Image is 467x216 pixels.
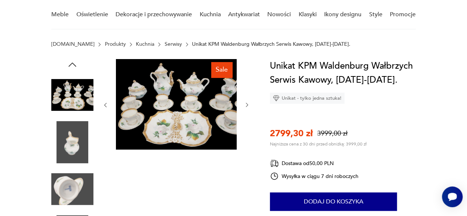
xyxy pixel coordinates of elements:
a: Antykwariat [228,0,260,29]
a: Ikony designu [324,0,361,29]
a: Nowości [267,0,291,29]
a: Style [369,0,382,29]
img: Zdjęcie produktu Unikat KPM Waldenburg Wałbrzych Serwis Kawowy, 1855-1899. [51,121,93,163]
div: Dostawa od 50,00 PLN [270,159,358,168]
a: Klasyki [299,0,317,29]
a: Serwisy [165,41,182,47]
img: Zdjęcie produktu Unikat KPM Waldenburg Wałbrzych Serwis Kawowy, 1855-1899. [51,168,93,210]
iframe: Smartsupp widget button [442,186,463,207]
p: 3999,00 zł [317,129,347,138]
div: Sale [211,62,232,78]
p: Najniższa cena z 30 dni przed obniżką: 3999,00 zł [270,141,367,147]
div: Wysyłka w ciągu 7 dni roboczych [270,172,358,181]
a: Oświetlenie [76,0,108,29]
button: Dodaj do koszyka [270,192,397,211]
a: Meble [51,0,69,29]
img: Ikona diamentu [273,95,279,102]
h1: Unikat KPM Waldenburg Wałbrzych Serwis Kawowy, [DATE]-[DATE]. [270,59,416,87]
a: Kuchnia [199,0,220,29]
a: Produkty [105,41,126,47]
div: Unikat - tylko jedna sztuka! [270,93,344,104]
a: [DOMAIN_NAME] [51,41,95,47]
a: Promocje [390,0,416,29]
p: 2799,30 zł [270,127,313,140]
img: Zdjęcie produktu Unikat KPM Waldenburg Wałbrzych Serwis Kawowy, 1855-1899. [51,74,93,116]
a: Dekoracje i przechowywanie [116,0,192,29]
img: Ikona dostawy [270,159,279,168]
p: Unikat KPM Waldenburg Wałbrzych Serwis Kawowy, [DATE]-[DATE]. [192,41,350,47]
a: Kuchnia [136,41,154,47]
img: Zdjęcie produktu Unikat KPM Waldenburg Wałbrzych Serwis Kawowy, 1855-1899. [116,59,237,150]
